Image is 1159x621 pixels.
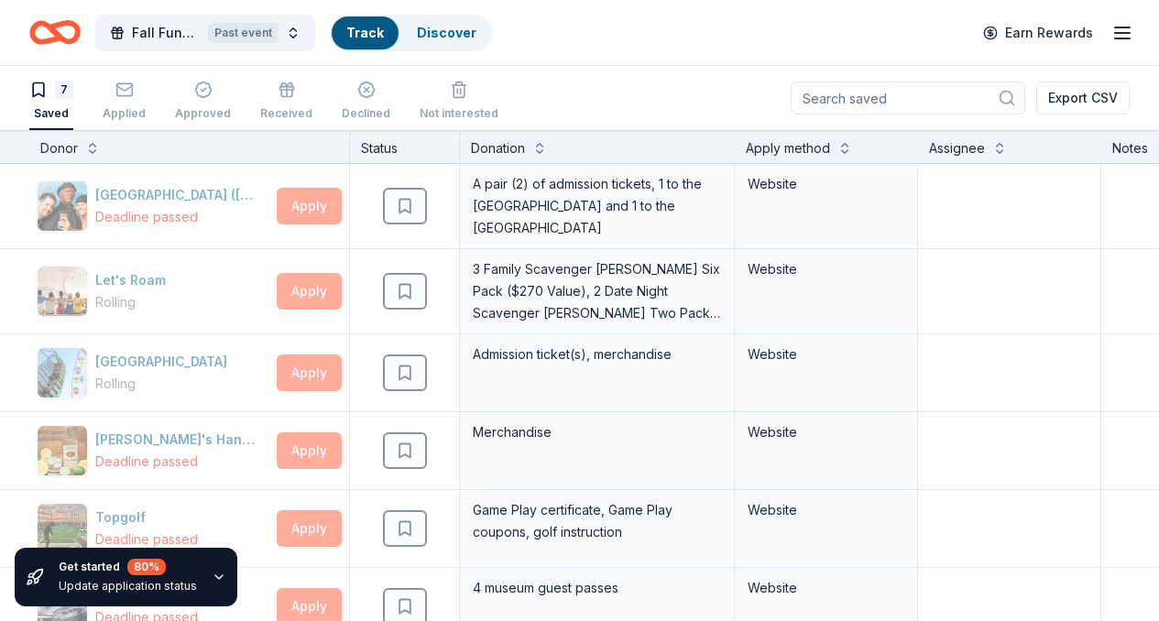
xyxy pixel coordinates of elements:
button: 7Saved [29,73,73,130]
button: TrackDiscover [330,15,493,51]
div: Notes [1112,137,1148,159]
button: Applied [103,73,146,130]
div: Apply method [746,137,830,159]
div: Applied [103,106,146,121]
div: Website [748,499,904,521]
div: Game Play certificate, Game Play coupons, golf instruction [471,497,723,545]
div: Declined [342,106,390,121]
div: Saved [29,106,73,121]
div: Website [748,258,904,280]
div: 3 Family Scavenger [PERSON_NAME] Six Pack ($270 Value), 2 Date Night Scavenger [PERSON_NAME] Two ... [471,256,723,326]
div: Merchandise [471,419,723,445]
div: Website [748,343,904,365]
div: Past event [208,23,279,43]
div: Status [350,130,460,163]
input: Search saved [791,82,1025,114]
a: Earn Rewards [972,16,1104,49]
div: Admission ticket(s), merchandise [471,342,723,367]
div: 80 % [127,559,166,575]
div: Website [748,421,904,443]
div: Donation [471,137,525,159]
div: Website [748,173,904,195]
div: 7 [55,81,73,99]
button: Approved [175,73,231,130]
a: Home [29,11,81,54]
div: Update application status [59,579,197,594]
div: Assignee [929,137,985,159]
div: 4 museum guest passes [471,575,723,601]
a: Discover [417,25,476,40]
span: Fall Fundraiser [132,22,201,44]
div: Get started [59,559,197,575]
a: Track [346,25,384,40]
div: A pair (2) of admission tickets, 1 to the [GEOGRAPHIC_DATA] and 1 to the [GEOGRAPHIC_DATA] [471,171,723,241]
button: Not interested [420,73,498,130]
div: Approved [175,106,231,121]
button: Received [260,73,312,130]
button: Export CSV [1036,82,1130,114]
div: Donor [40,137,78,159]
div: Not interested [420,106,498,121]
button: Fall FundraiserPast event [95,15,315,51]
button: Declined [342,73,390,130]
div: Website [748,577,904,599]
div: Received [260,106,312,121]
